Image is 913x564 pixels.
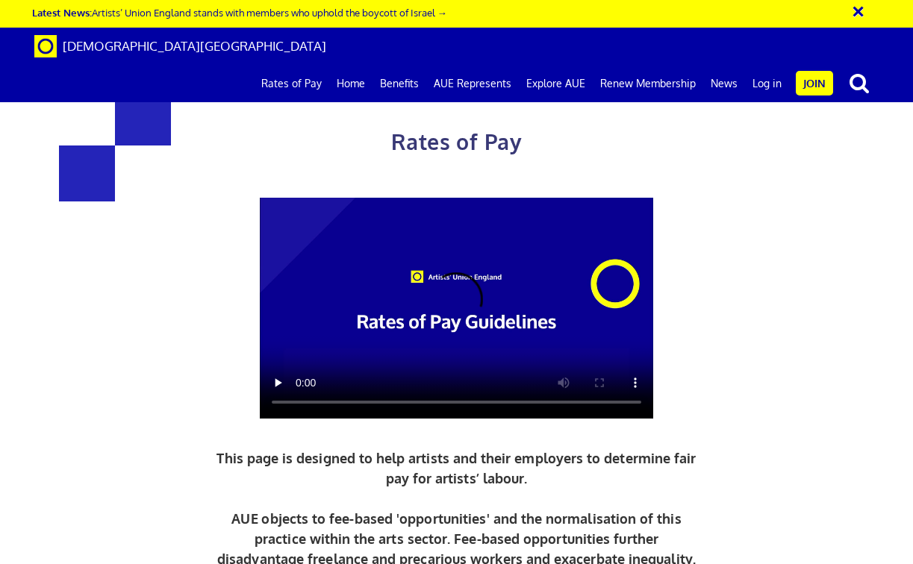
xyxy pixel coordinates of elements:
[329,65,373,102] a: Home
[796,71,833,95] a: Join
[23,28,337,65] a: Brand [DEMOGRAPHIC_DATA][GEOGRAPHIC_DATA]
[593,65,703,102] a: Renew Membership
[519,65,593,102] a: Explore AUE
[63,38,326,54] span: [DEMOGRAPHIC_DATA][GEOGRAPHIC_DATA]
[836,67,882,98] button: search
[745,65,789,102] a: Log in
[391,128,522,155] span: Rates of Pay
[703,65,745,102] a: News
[254,65,329,102] a: Rates of Pay
[426,65,519,102] a: AUE Represents
[32,6,92,19] strong: Latest News:
[373,65,426,102] a: Benefits
[32,6,447,19] a: Latest News:Artists’ Union England stands with members who uphold the boycott of Israel →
